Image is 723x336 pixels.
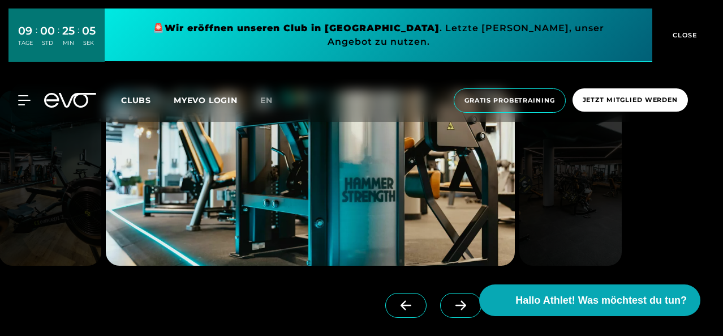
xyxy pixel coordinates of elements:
a: Jetzt Mitglied werden [569,88,691,113]
button: Hallo Athlet! Was möchtest du tun? [479,284,700,316]
div: : [78,24,79,54]
a: Gratis Probetraining [450,88,569,113]
div: : [58,24,59,54]
div: 25 [62,23,75,39]
span: CLOSE [670,30,698,40]
img: evofitness [519,91,622,266]
span: Jetzt Mitglied werden [583,95,678,105]
div: 05 [82,23,96,39]
div: 09 [18,23,33,39]
span: en [260,95,273,105]
a: en [260,94,286,107]
span: Clubs [121,95,151,105]
div: SEK [82,39,96,47]
button: CLOSE [652,8,715,62]
a: Clubs [121,95,174,105]
div: TAGE [18,39,33,47]
div: MIN [62,39,75,47]
div: 00 [40,23,55,39]
img: evofitness [106,91,515,266]
a: MYEVO LOGIN [174,95,238,105]
div: : [36,24,37,54]
span: Hallo Athlet! Was möchtest du tun? [515,293,687,308]
div: STD [40,39,55,47]
span: Gratis Probetraining [464,96,555,105]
